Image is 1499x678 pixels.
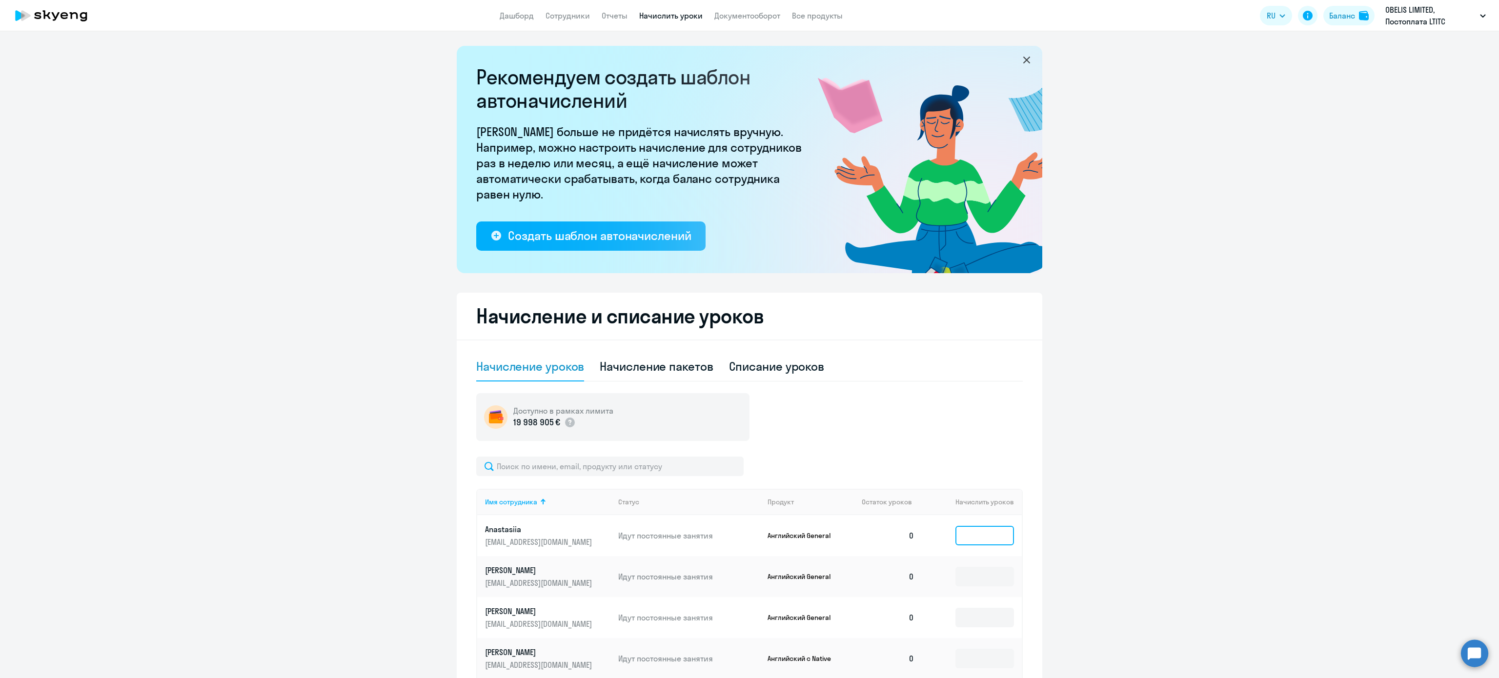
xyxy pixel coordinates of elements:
[476,65,808,112] h2: Рекомендуем создать шаблон автоначислений
[1329,10,1355,21] div: Баланс
[500,11,534,20] a: Дашборд
[1260,6,1292,25] button: RU
[729,359,825,374] div: Списание уроков
[602,11,628,20] a: Отчеты
[1323,6,1375,25] button: Балансbalance
[476,359,584,374] div: Начисление уроков
[639,11,703,20] a: Начислить уроки
[862,498,912,506] span: Остаток уроков
[476,124,808,202] p: [PERSON_NAME] больше не придётся начислять вручную. Например, можно настроить начисление для сотр...
[1385,4,1476,27] p: OBELIS LIMITED, Постоплата LTITC
[485,606,594,617] p: [PERSON_NAME]
[862,498,922,506] div: Остаток уроков
[485,659,594,670] p: [EMAIL_ADDRESS][DOMAIN_NAME]
[476,304,1023,328] h2: Начисление и списание уроков
[618,530,760,541] p: Идут постоянные занятия
[485,565,594,576] p: [PERSON_NAME]
[768,613,841,622] p: Английский General
[546,11,590,20] a: Сотрудники
[508,228,691,243] div: Создать шаблон автоначислений
[854,597,922,638] td: 0
[485,537,594,547] p: [EMAIL_ADDRESS][DOMAIN_NAME]
[485,618,594,629] p: [EMAIL_ADDRESS][DOMAIN_NAME]
[485,524,610,547] a: Anastasiia[EMAIL_ADDRESS][DOMAIN_NAME]
[618,571,760,582] p: Идут постоянные занятия
[513,405,613,416] h5: Доступно в рамках лимита
[600,359,713,374] div: Начисление пакетов
[854,556,922,597] td: 0
[618,612,760,623] p: Идут постоянные занятия
[768,572,841,581] p: Английский General
[485,498,537,506] div: Имя сотрудника
[1359,11,1369,20] img: balance
[485,498,610,506] div: Имя сотрудника
[922,489,1022,515] th: Начислить уроков
[476,457,744,476] input: Поиск по имени, email, продукту или статусу
[768,654,841,663] p: Английский с Native
[768,498,854,506] div: Продукт
[714,11,780,20] a: Документооборот
[768,498,794,506] div: Продукт
[485,524,594,535] p: Anastasiia
[485,606,610,629] a: [PERSON_NAME][EMAIL_ADDRESS][DOMAIN_NAME]
[768,531,841,540] p: Английский General
[484,405,507,429] img: wallet-circle.png
[618,653,760,664] p: Идут постоянные занятия
[485,565,610,588] a: [PERSON_NAME][EMAIL_ADDRESS][DOMAIN_NAME]
[792,11,843,20] a: Все продукты
[485,647,594,658] p: [PERSON_NAME]
[485,647,610,670] a: [PERSON_NAME][EMAIL_ADDRESS][DOMAIN_NAME]
[618,498,639,506] div: Статус
[485,578,594,588] p: [EMAIL_ADDRESS][DOMAIN_NAME]
[476,221,706,251] button: Создать шаблон автоначислений
[1380,4,1491,27] button: OBELIS LIMITED, Постоплата LTITC
[1267,10,1276,21] span: RU
[854,515,922,556] td: 0
[618,498,760,506] div: Статус
[513,416,560,429] p: 19 998 905 €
